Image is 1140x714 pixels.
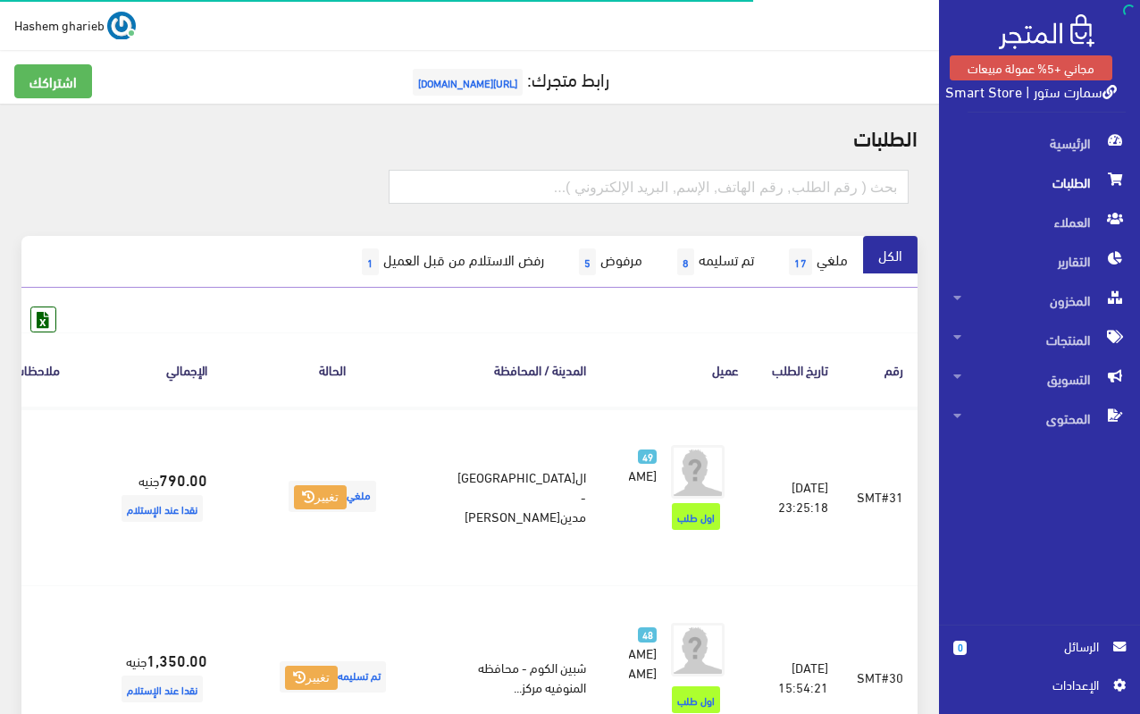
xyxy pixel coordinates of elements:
img: avatar.png [671,623,725,676]
a: 49 [PERSON_NAME] [629,445,657,484]
td: SMT#31 [842,407,918,586]
span: نقدا عند الإستلام [122,676,203,702]
span: اول طلب [672,503,720,530]
span: الرسائل [981,636,1099,656]
th: الحالة [222,332,443,407]
span: 5 [579,248,596,275]
a: العملاء [939,202,1140,241]
a: تم تسليمه8 [658,236,769,288]
a: اشتراكك [14,64,92,98]
img: avatar.png [671,445,725,499]
a: رابط متجرك:[URL][DOMAIN_NAME] [408,62,609,95]
h2: الطلبات [21,125,918,148]
span: التسويق [953,359,1126,399]
a: اﻹعدادات [953,675,1126,703]
span: ملغي [289,481,376,512]
a: الطلبات [939,163,1140,202]
button: تغيير [285,666,338,691]
td: [DATE] 23:25:18 [753,407,842,586]
span: الطلبات [953,163,1126,202]
span: 49 [638,449,657,465]
td: ال[GEOGRAPHIC_DATA] - مدين[PERSON_NAME] [443,407,600,586]
th: المدينة / المحافظة [443,332,600,407]
a: الكل [863,236,918,273]
a: المنتجات [939,320,1140,359]
span: المحتوى [953,399,1126,438]
th: عميل [600,332,753,407]
span: المنتجات [953,320,1126,359]
span: الرئيسية [953,123,1126,163]
span: [URL][DOMAIN_NAME] [413,69,523,96]
th: اﻹجمالي [103,332,222,407]
input: بحث ( رقم الطلب, رقم الهاتف, الإسم, البريد اﻹلكتروني )... [389,170,909,204]
a: مجاني +5% عمولة مبيعات [950,55,1112,80]
th: تاريخ الطلب [753,332,842,407]
span: 17 [789,248,812,275]
button: تغيير [294,485,347,510]
span: العملاء [953,202,1126,241]
span: 0 [953,641,967,655]
strong: 1,350.00 [147,648,207,671]
a: 0 الرسائل [953,636,1126,675]
span: Hashem gharieb [14,13,105,36]
a: ... Hashem gharieb [14,11,136,39]
span: التقارير [953,241,1126,281]
a: سمارت ستور | Smart Store [945,78,1117,104]
img: . [999,14,1094,49]
a: رفض الاستلام من قبل العميل1 [342,236,559,288]
span: المخزون [953,281,1126,320]
td: جنيه [103,407,222,586]
th: رقم [842,332,918,407]
a: 48 [PERSON_NAME] [PERSON_NAME] [629,623,657,682]
span: اول طلب [672,686,720,713]
span: 8 [677,248,694,275]
span: 48 [638,627,657,643]
a: المخزون [939,281,1140,320]
a: المحتوى [939,399,1140,438]
span: نقدا عند الإستلام [122,495,203,522]
a: التقارير [939,241,1140,281]
a: ملغي17 [769,236,863,288]
img: ... [107,12,136,40]
span: 1 [362,248,379,275]
a: الرئيسية [939,123,1140,163]
span: تم تسليمه [280,661,386,693]
a: مرفوض5 [559,236,658,288]
strong: 790.00 [159,467,207,491]
span: اﻹعدادات [968,675,1098,694]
